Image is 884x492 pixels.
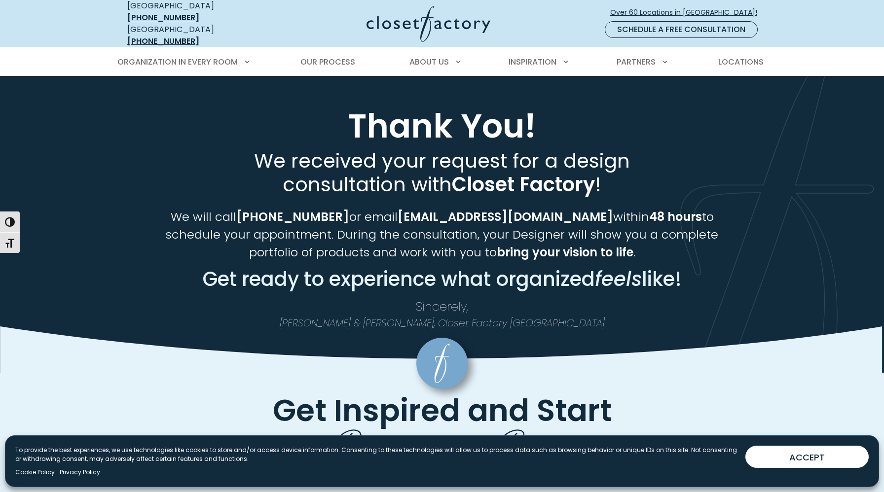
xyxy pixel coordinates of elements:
[236,209,349,225] strong: [PHONE_NUMBER]
[127,12,199,23] a: [PHONE_NUMBER]
[649,209,702,225] strong: 48 hours
[15,446,737,463] p: To provide the best experiences, we use technologies like cookies to store and/or access device i...
[398,209,613,225] strong: [EMAIL_ADDRESS][DOMAIN_NAME]
[416,298,468,315] span: Sincerely,
[718,56,764,68] span: Locations
[110,48,773,76] nav: Primary Menu
[127,35,199,47] a: [PHONE_NUMBER]
[605,21,758,38] a: Schedule a Free Consultation
[127,24,270,47] div: [GEOGRAPHIC_DATA]
[745,446,869,468] button: ACCEPT
[617,56,656,68] span: Partners
[409,56,449,68] span: About Us
[203,265,682,293] span: Get ready to experience what organized like!
[333,412,552,467] span: Dreaming Big
[254,147,630,198] span: We received your request for a design consultation with !
[273,389,612,432] span: Get Inspired and Start
[595,265,642,293] em: feels
[610,7,765,18] span: Over 60 Locations in [GEOGRAPHIC_DATA]!
[497,244,633,260] strong: bring your vision to life
[610,4,766,21] a: Over 60 Locations in [GEOGRAPHIC_DATA]!
[125,107,759,145] h1: Thank You!
[452,171,595,198] strong: Closet Factory
[280,316,605,330] em: [PERSON_NAME] & [PERSON_NAME], Closet Factory [GEOGRAPHIC_DATA]
[509,56,556,68] span: Inspiration
[367,6,490,42] img: Closet Factory Logo
[15,468,55,477] a: Cookie Policy
[60,468,100,477] a: Privacy Policy
[300,56,355,68] span: Our Process
[117,56,238,68] span: Organization in Every Room
[166,209,718,260] span: We will call or email within to schedule your appointment. During the consultation, your Designer...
